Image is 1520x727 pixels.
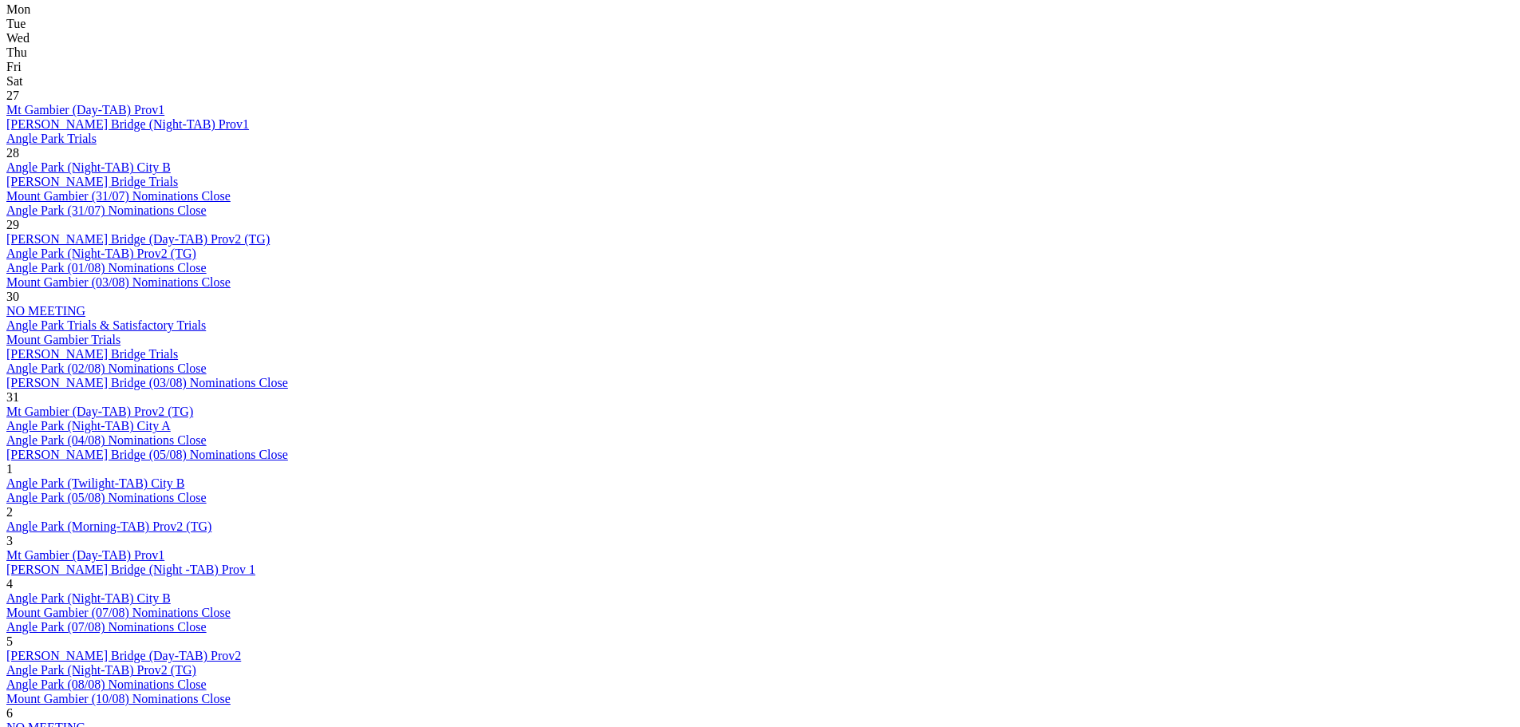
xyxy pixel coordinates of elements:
span: 1 [6,462,13,476]
a: [PERSON_NAME] Bridge (Day-TAB) Prov2 (TG) [6,232,270,246]
a: Mt Gambier (Day-TAB) Prov2 (TG) [6,405,193,418]
div: Sat [6,74,1514,89]
a: Angle Park (Night-TAB) City B [6,591,171,605]
a: Mt Gambier (Day-TAB) Prov1 [6,548,164,562]
a: Angle Park Trials [6,132,97,145]
a: Angle Park (Morning-TAB) Prov2 (TG) [6,520,211,533]
div: Thu [6,45,1514,60]
a: Angle Park (05/08) Nominations Close [6,491,207,504]
div: Tue [6,17,1514,31]
span: 5 [6,634,13,648]
a: Angle Park Trials & Satisfactory Trials [6,318,206,332]
a: Angle Park (02/08) Nominations Close [6,362,207,375]
span: 28 [6,146,19,160]
a: Angle Park (08/08) Nominations Close [6,678,207,691]
span: 2 [6,505,13,519]
span: 30 [6,290,19,303]
a: Angle Park (Twilight-TAB) City B [6,476,184,490]
a: NO MEETING [6,304,85,318]
span: 4 [6,577,13,591]
div: Fri [6,60,1514,74]
a: Angle Park (04/08) Nominations Close [6,433,207,447]
span: 29 [6,218,19,231]
span: 6 [6,706,13,720]
a: Mount Gambier (03/08) Nominations Close [6,275,231,289]
a: Angle Park (Night-TAB) Prov2 (TG) [6,247,196,260]
a: Mount Gambier (10/08) Nominations Close [6,692,231,705]
div: Mon [6,2,1514,17]
a: Angle Park (01/08) Nominations Close [6,261,207,275]
a: [PERSON_NAME] Bridge (03/08) Nominations Close [6,376,288,389]
a: Angle Park (07/08) Nominations Close [6,620,207,634]
span: 3 [6,534,13,547]
a: Angle Park (Night-TAB) Prov2 (TG) [6,663,196,677]
a: Mt Gambier (Day-TAB) Prov1 [6,103,164,117]
a: Mount Gambier (31/07) Nominations Close [6,189,231,203]
a: [PERSON_NAME] Bridge (Night-TAB) Prov1 [6,117,249,131]
a: Mount Gambier Trials [6,333,120,346]
div: Wed [6,31,1514,45]
span: 27 [6,89,19,102]
a: [PERSON_NAME] Bridge (Day-TAB) Prov2 [6,649,241,662]
a: Angle Park (31/07) Nominations Close [6,203,207,217]
a: [PERSON_NAME] Bridge Trials [6,175,178,188]
a: [PERSON_NAME] Bridge (Night -TAB) Prov 1 [6,563,255,576]
a: [PERSON_NAME] Bridge (05/08) Nominations Close [6,448,288,461]
a: Mount Gambier (07/08) Nominations Close [6,606,231,619]
a: Angle Park (Night-TAB) City A [6,419,171,433]
span: 31 [6,390,19,404]
a: Angle Park (Night-TAB) City B [6,160,171,174]
a: [PERSON_NAME] Bridge Trials [6,347,178,361]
